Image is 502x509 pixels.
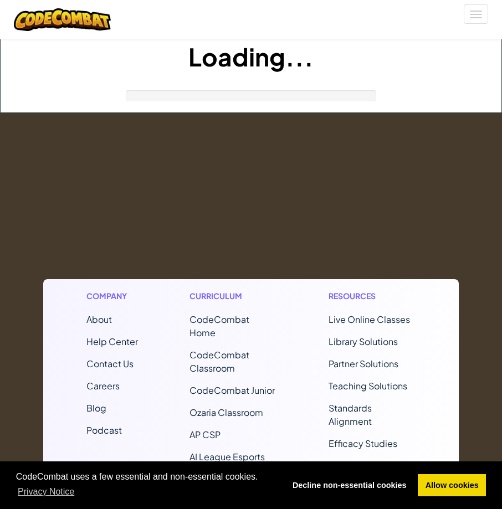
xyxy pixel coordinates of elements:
img: CodeCombat logo [14,8,111,31]
a: learn more about cookies [16,484,76,500]
span: CodeCombat Home [189,313,249,338]
a: Careers [86,380,120,392]
a: Teaching Solutions [329,380,407,392]
a: AP CSP [189,429,221,440]
a: Blog [86,402,106,414]
a: CodeCombat Junior [189,384,275,396]
a: Ozaria Classroom [189,407,263,418]
h1: Resources [329,290,416,302]
a: Help Center [86,336,138,347]
a: deny cookies [285,474,414,496]
a: AI League Esports [189,451,265,462]
h1: Loading... [1,39,501,74]
h1: Curriculum [189,290,277,302]
a: allow cookies [418,474,486,496]
h1: Company [86,290,138,302]
span: Contact Us [86,358,134,369]
a: About [86,313,112,325]
span: CodeCombat uses a few essential and non-essential cookies. [16,470,276,500]
a: CodeCombat Classroom [189,349,249,374]
a: Partner Solutions [329,358,398,369]
a: Standards Alignment [329,402,372,427]
a: Success Stories [329,460,396,471]
a: Podcast [86,424,122,436]
a: Library Solutions [329,336,398,347]
a: Live Online Classes [329,313,410,325]
a: Efficacy Studies [329,438,397,449]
